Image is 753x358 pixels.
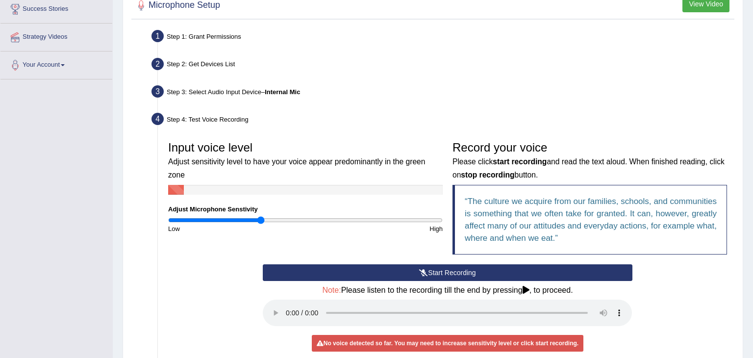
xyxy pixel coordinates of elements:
b: Internal Mic [265,88,300,96]
a: Strategy Videos [0,24,112,48]
q: The culture we acquire from our families, schools, and communities is something that we often tak... [465,197,717,243]
div: Step 3: Select Audio Input Device [147,82,738,104]
b: start recording [493,157,547,166]
div: High [305,224,448,233]
h3: Record your voice [452,141,727,180]
button: Start Recording [263,264,632,281]
div: No voice detected so far. You may need to increase sensitivity level or click start recording. [312,335,583,352]
h4: Please listen to the recording till the end by pressing , to proceed. [263,286,632,295]
div: Step 2: Get Devices List [147,55,738,77]
div: Step 4: Test Voice Recording [147,110,738,131]
label: Adjust Microphone Senstivity [168,205,258,214]
span: Note: [322,286,341,294]
a: Your Account [0,51,112,76]
small: Adjust sensitivity level to have your voice appear predominantly in the green zone [168,157,425,179]
small: Please click and read the text aloud. When finished reading, click on button. [452,157,725,179]
div: Step 1: Grant Permissions [147,27,738,49]
h3: Input voice level [168,141,443,180]
b: stop recording [461,171,514,179]
div: Low [163,224,305,233]
span: – [261,88,300,96]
